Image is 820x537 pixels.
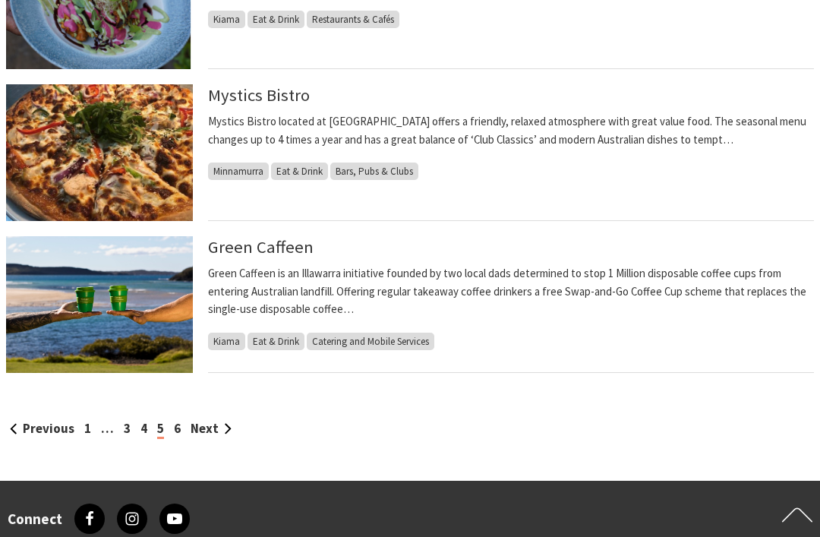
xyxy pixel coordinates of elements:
[307,11,399,29] span: Restaurants & Cafés
[248,333,304,351] span: Eat & Drink
[307,333,434,351] span: Catering and Mobile Services
[84,421,91,437] a: 1
[101,421,114,437] span: …
[208,265,814,319] p: Green Caffeen is an Illawarra initiative founded by two local dads determined to stop 1 Million d...
[330,163,418,181] span: Bars, Pubs & Clubs
[208,163,269,181] span: Minnamurra
[208,85,310,106] a: Mystics Bistro
[191,421,232,437] a: Next
[208,333,245,351] span: Kiama
[248,11,304,29] span: Eat & Drink
[174,421,181,437] a: 6
[140,421,147,437] a: 4
[157,421,164,440] span: 5
[208,11,245,29] span: Kiama
[124,421,131,437] a: 3
[8,511,62,529] h3: Connect
[208,113,814,149] p: Mystics Bistro located at [GEOGRAPHIC_DATA] offers a friendly, relaxed atmosphere with great valu...
[271,163,328,181] span: Eat & Drink
[10,421,74,437] a: Previous
[208,237,314,258] a: Green Caffeen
